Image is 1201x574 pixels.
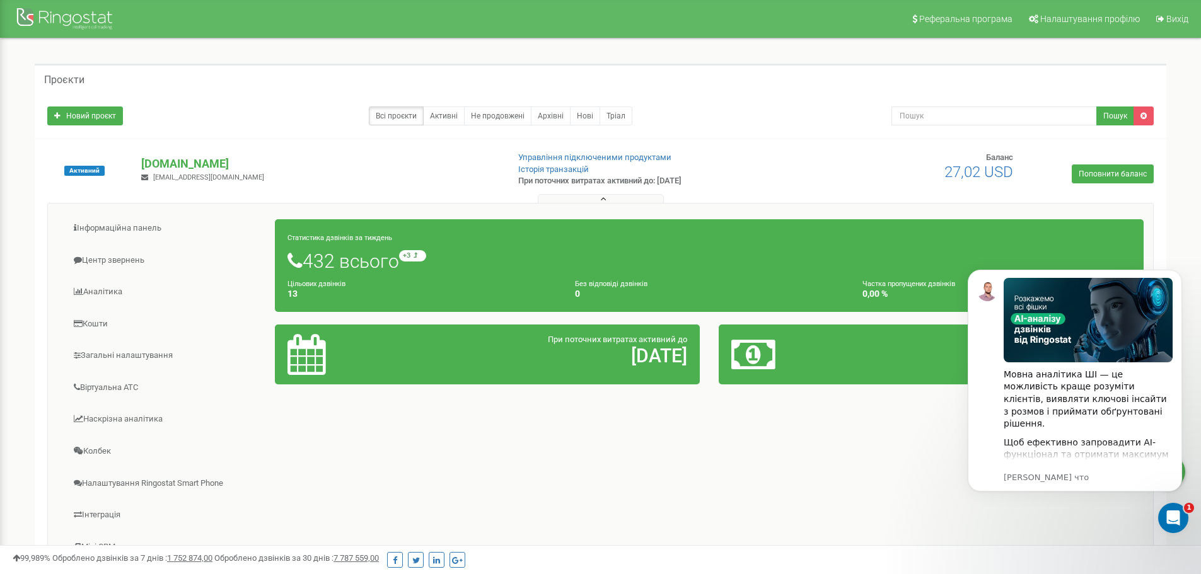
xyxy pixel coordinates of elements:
[575,289,844,299] h4: 0
[287,250,1131,272] h1: 432 всього
[57,404,276,435] a: Наскрізна аналітика
[44,74,84,86] h5: Проєкти
[518,152,671,162] a: Управління підключеними продуктами
[871,345,1131,366] h2: 27,02 $
[1040,14,1140,24] span: Налаштування профілю
[13,553,50,563] span: 99,989%
[52,553,212,563] span: Оброблено дзвінків за 7 днів :
[891,106,1097,125] input: Пошук
[287,280,345,288] small: Цільових дзвінків
[57,436,276,467] a: Колбек
[214,553,379,563] span: Оброблено дзвінків за 30 днів :
[949,251,1201,540] iframe: Intercom notifications сообщение
[287,234,392,242] small: Статистика дзвінків за тиждень
[57,213,276,244] a: Інформаційна панель
[57,277,276,307] a: Аналiтика
[986,152,1013,162] span: Баланс
[141,156,497,172] p: [DOMAIN_NAME]
[57,340,276,371] a: Загальні налаштування
[287,289,556,299] h4: 13
[518,175,780,187] p: При поточних витратах активний до: [DATE]
[1166,14,1188,24] span: Вихід
[862,289,1131,299] h4: 0,00 %
[1072,164,1154,183] a: Поповнити баланс
[57,532,276,563] a: Mini CRM
[862,280,955,288] small: Частка пропущених дзвінків
[600,106,632,125] a: Тріал
[423,106,465,125] a: Активні
[1158,503,1188,533] iframe: Intercom live chat
[57,500,276,531] a: Інтеграція
[464,106,531,125] a: Не продовжені
[57,309,276,340] a: Кошти
[57,245,276,276] a: Центр звернень
[64,166,105,176] span: Активний
[399,250,426,261] small: +3
[427,345,687,366] h2: [DATE]
[1184,503,1194,513] span: 1
[570,106,600,125] a: Нові
[518,164,589,174] a: Історія транзакцій
[153,173,264,181] span: [EMAIL_ADDRESS][DOMAIN_NAME]
[548,335,687,344] span: При поточних витратах активний до
[944,163,1013,181] span: 27,02 USD
[1096,106,1134,125] button: Пошук
[47,106,123,125] a: Новий проєкт
[334,553,379,563] u: 7 787 559,00
[531,106,571,125] a: Архівні
[919,14,1012,24] span: Реферальна програма
[167,553,212,563] u: 1 752 874,00
[57,468,276,499] a: Налаштування Ringostat Smart Phone
[575,280,647,288] small: Без відповіді дзвінків
[369,106,424,125] a: Всі проєкти
[57,372,276,403] a: Віртуальна АТС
